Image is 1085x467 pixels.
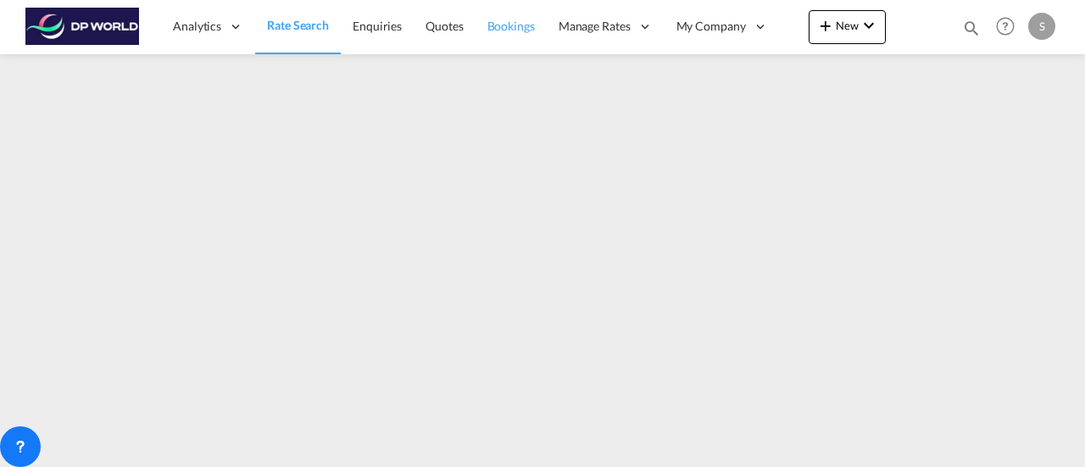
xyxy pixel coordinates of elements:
span: Analytics [173,18,221,35]
span: Quotes [426,19,463,33]
img: c08ca190194411f088ed0f3ba295208c.png [25,8,140,46]
span: Bookings [487,19,535,33]
span: Enquiries [353,19,402,33]
div: Help [991,12,1028,42]
span: Rate Search [267,18,329,32]
span: My Company [676,18,746,35]
span: Manage Rates [559,18,631,35]
md-icon: icon-plus 400-fg [815,15,836,36]
md-icon: icon-chevron-down [859,15,879,36]
span: New [815,19,879,32]
span: Help [991,12,1020,41]
md-icon: icon-magnify [962,19,981,37]
button: icon-plus 400-fgNewicon-chevron-down [809,10,886,44]
div: S [1028,13,1055,40]
div: icon-magnify [962,19,981,44]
